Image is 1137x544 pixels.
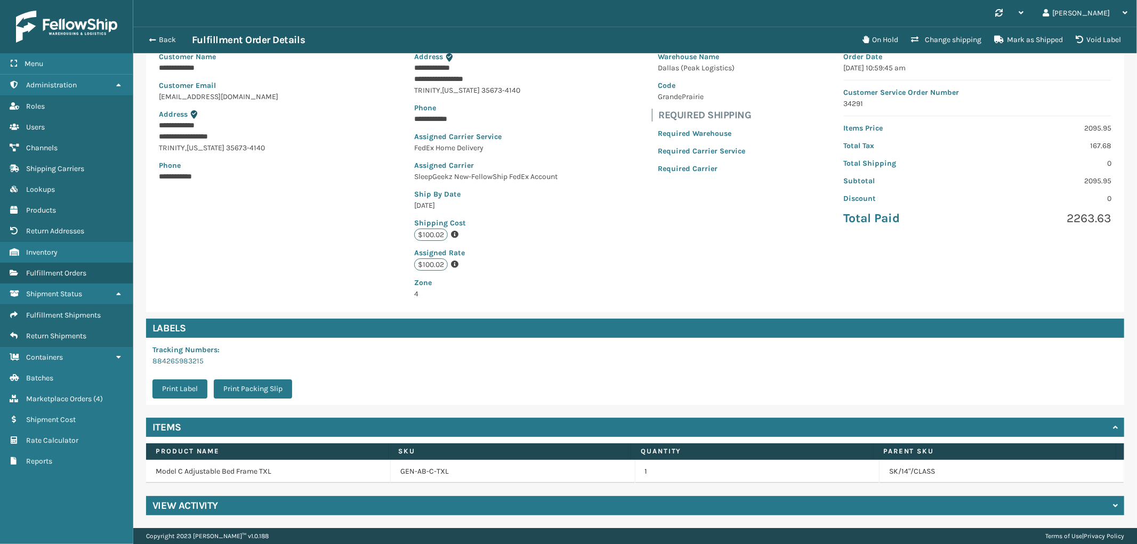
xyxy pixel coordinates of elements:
span: 4 [414,277,560,298]
span: ( 4 ) [93,394,103,403]
i: VOIDLABEL [1076,36,1083,43]
p: Customer Service Order Number [844,87,1112,98]
img: logo [16,11,117,43]
td: SK/14"/CLASS [880,460,1124,483]
p: [DATE] 10:59:45 am [844,62,1112,74]
p: Shipping Cost [414,217,560,229]
span: , [440,86,442,95]
span: 35673-4140 [481,86,520,95]
button: Back [143,35,192,45]
span: Administration [26,80,77,90]
span: Rate Calculator [26,436,78,445]
h3: Fulfillment Order Details [192,34,305,46]
span: Marketplace Orders [26,394,92,403]
span: Lookups [26,185,55,194]
span: Fulfillment Orders [26,269,86,278]
p: GrandePrairie [658,91,746,102]
p: Customer Name [159,51,316,62]
p: $100.02 [414,229,448,241]
span: Menu [25,59,43,68]
p: Discount [844,193,971,204]
span: Batches [26,374,53,383]
p: Ship By Date [414,189,560,200]
button: Void Label [1069,29,1127,51]
p: Total Paid [844,210,971,226]
p: Phone [414,102,560,113]
p: Zone [414,277,560,288]
p: [EMAIL_ADDRESS][DOMAIN_NAME] [159,91,316,102]
p: 0 [984,158,1111,169]
span: [US_STATE] [187,143,224,152]
p: Assigned Carrier Service [414,131,560,142]
p: Items Price [844,123,971,134]
p: Total Tax [844,140,971,151]
td: 1 [635,460,880,483]
span: Products [26,206,56,215]
p: 2095.95 [984,175,1111,186]
label: SKU [398,446,621,456]
a: GEN-AB-C-TXL [400,466,449,477]
span: Address [414,52,443,61]
p: Customer Email [159,80,316,91]
p: Required Carrier [658,163,746,174]
p: 167.68 [984,140,1111,151]
button: Print Packing Slip [214,379,292,399]
span: , [185,143,187,152]
h4: Items [152,421,181,434]
p: Required Carrier Service [658,145,746,157]
h4: Labels [146,319,1124,338]
p: Copyright 2023 [PERSON_NAME]™ v 1.0.188 [146,528,269,544]
h4: Required Shipping [659,109,752,121]
i: On Hold [862,36,869,43]
p: [DATE] [414,200,560,211]
span: Shipment Status [26,289,82,298]
span: Shipment Cost [26,415,76,424]
span: Tracking Numbers : [152,345,220,354]
a: Terms of Use [1045,532,1082,540]
span: Return Addresses [26,226,84,236]
p: Total Shipping [844,158,971,169]
button: Mark as Shipped [988,29,1069,51]
button: On Hold [856,29,905,51]
span: Users [26,123,45,132]
div: | [1045,528,1124,544]
p: Assigned Carrier [414,160,560,171]
p: $100.02 [414,258,448,271]
span: Address [159,110,188,119]
span: 35673-4140 [226,143,265,152]
p: FedEx Home Delivery [414,142,560,153]
p: Subtotal [844,175,971,186]
button: Print Label [152,379,207,399]
span: Fulfillment Shipments [26,311,101,320]
p: 0 [984,193,1111,204]
span: Reports [26,457,52,466]
a: 884265983215 [152,356,204,366]
span: Shipping Carriers [26,164,84,173]
span: [US_STATE] [442,86,480,95]
label: Product Name [156,446,378,456]
p: Dallas (Peak Logistics) [658,62,746,74]
p: Phone [159,160,316,171]
span: TRINITY [159,143,185,152]
p: 2095.95 [984,123,1111,134]
span: Channels [26,143,58,152]
p: Warehouse Name [658,51,746,62]
span: Return Shipments [26,331,86,340]
span: Roles [26,102,45,111]
i: Mark as Shipped [994,36,1004,43]
a: Privacy Policy [1084,532,1124,540]
p: SleepGeekz New-FellowShip FedEx Account [414,171,560,182]
span: Inventory [26,248,58,257]
p: 34291 [844,98,1112,109]
td: Model C Adjustable Bed Frame TXL [146,460,391,483]
p: Code [658,80,746,91]
i: Change shipping [911,36,918,43]
button: Change shipping [905,29,988,51]
p: Required Warehouse [658,128,746,139]
span: TRINITY [414,86,440,95]
p: Order Date [844,51,1112,62]
p: Assigned Rate [414,247,560,258]
p: 2263.63 [984,210,1111,226]
label: Parent SKU [883,446,1106,456]
label: Quantity [641,446,864,456]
